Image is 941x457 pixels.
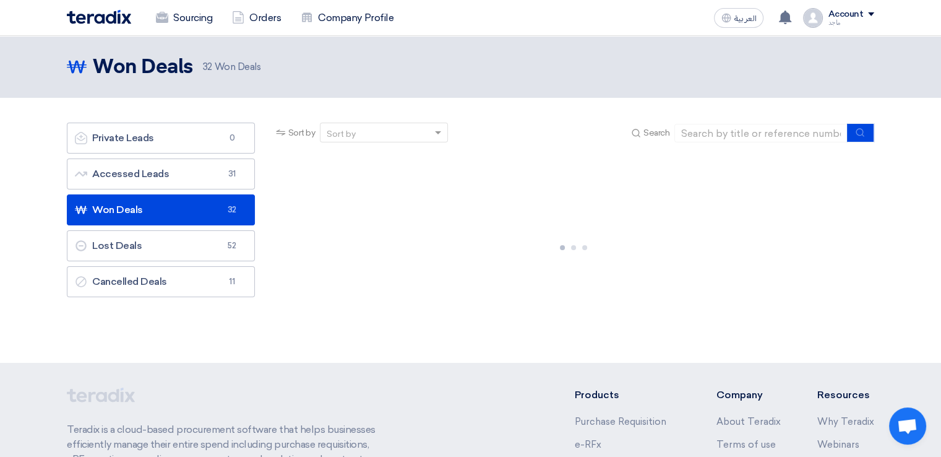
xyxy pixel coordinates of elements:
a: Won Deals32 [67,194,255,225]
span: Search [643,126,669,139]
span: 32 [225,204,239,216]
a: e-RFx [575,439,601,450]
a: Webinars [817,439,859,450]
h2: Won Deals [93,55,193,80]
a: Cancelled Deals11 [67,266,255,297]
a: Why Teradix [817,416,874,427]
div: ماجد [828,19,874,26]
div: Open chat [889,407,926,445]
span: 52 [225,240,239,252]
button: العربية [714,8,763,28]
div: Account [828,9,863,20]
span: 32 [203,61,212,72]
span: 0 [225,132,239,144]
span: 31 [225,168,239,180]
a: Private Leads0 [67,123,255,154]
a: Accessed Leads31 [67,159,255,189]
li: Company [716,388,780,403]
span: Sort by [288,126,316,139]
a: About Teradix [716,416,780,427]
li: Products [575,388,679,403]
div: Sort by [327,128,356,141]
span: Won Deals [203,60,261,74]
a: Orders [222,4,291,32]
a: Sourcing [146,4,222,32]
img: Teradix logo [67,10,131,24]
input: Search by title or reference number [674,124,848,142]
a: Purchase Requisition [575,416,666,427]
a: Company Profile [291,4,403,32]
a: Lost Deals52 [67,230,255,261]
img: profile_test.png [803,8,823,28]
a: Terms of use [716,439,775,450]
span: 11 [225,276,239,288]
span: العربية [734,14,756,23]
li: Resources [817,388,874,403]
